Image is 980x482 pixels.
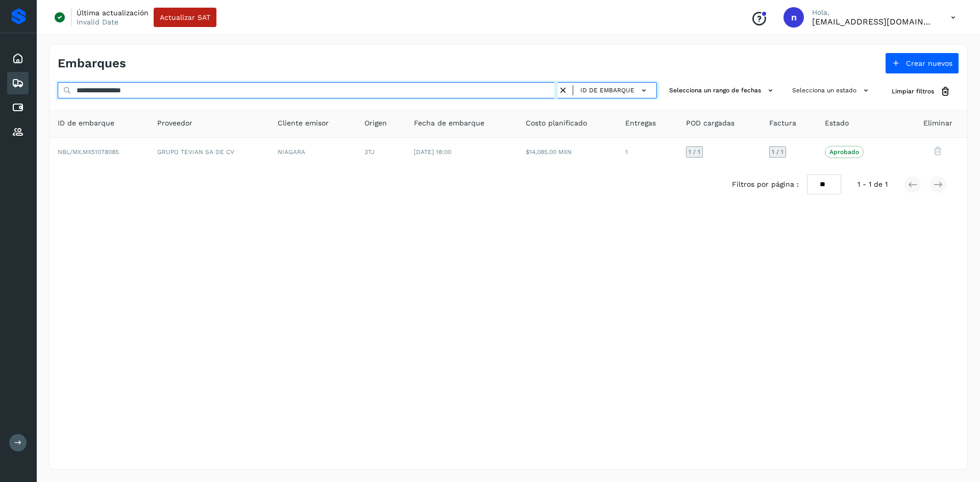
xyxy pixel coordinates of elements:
[689,149,700,155] span: 1 / 1
[885,53,959,74] button: Crear nuevos
[812,8,935,17] p: Hola,
[77,17,118,27] p: Invalid Date
[769,118,796,129] span: Factura
[58,56,126,71] h4: Embarques
[617,138,677,166] td: 1
[625,118,656,129] span: Entregas
[892,87,934,96] span: Limpiar filtros
[732,179,799,190] span: Filtros por página :
[580,86,634,95] span: ID de embarque
[414,148,451,156] span: [DATE] 18:00
[154,8,216,27] button: Actualizar SAT
[829,148,859,156] p: Aprobado
[7,121,29,143] div: Proveedores
[857,179,888,190] span: 1 - 1 de 1
[788,82,875,99] button: Selecciona un estado
[77,8,149,17] p: Última actualización
[269,138,356,166] td: NIAGARA
[58,148,119,156] span: NBL/MX.MX51078085
[7,47,29,70] div: Inicio
[7,96,29,119] div: Cuentas por pagar
[577,83,652,98] button: ID de embarque
[772,149,783,155] span: 1 / 1
[157,118,192,129] span: Proveedor
[906,60,952,67] span: Crear nuevos
[686,118,734,129] span: POD cargadas
[526,118,587,129] span: Costo planificado
[364,118,387,129] span: Origen
[7,72,29,94] div: Embarques
[278,118,329,129] span: Cliente emisor
[812,17,935,27] p: niagara+prod@solvento.mx
[58,118,114,129] span: ID de embarque
[356,138,406,166] td: 3TJ
[518,138,617,166] td: $14,085.00 MXN
[923,118,952,129] span: Eliminar
[825,118,849,129] span: Estado
[414,118,484,129] span: Fecha de embarque
[149,138,269,166] td: GRUPO TEVIAN SA DE CV
[884,82,959,101] button: Limpiar filtros
[160,14,210,21] span: Actualizar SAT
[665,82,780,99] button: Selecciona un rango de fechas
